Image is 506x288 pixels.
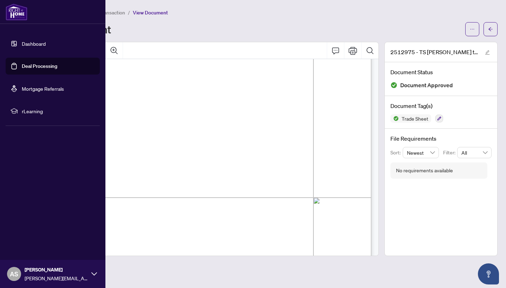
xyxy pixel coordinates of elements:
[22,63,57,69] a: Deal Processing
[128,8,130,17] li: /
[22,40,46,47] a: Dashboard
[461,147,487,158] span: All
[399,116,431,121] span: Trade Sheet
[22,85,64,92] a: Mortgage Referrals
[390,149,403,156] p: Sort:
[87,9,125,16] span: View Transaction
[133,9,168,16] span: View Document
[488,27,493,32] span: arrow-left
[6,4,27,20] img: logo
[485,50,490,55] span: edit
[390,82,397,89] img: Document Status
[25,266,88,274] span: [PERSON_NAME]
[400,81,453,90] span: Document Approved
[22,107,95,115] span: rLearning
[390,102,492,110] h4: Document Tag(s)
[390,134,492,143] h4: File Requirements
[396,167,453,174] div: No requirements available
[407,147,435,158] span: Newest
[478,263,499,284] button: Open asap
[443,149,457,156] p: Filter:
[390,114,399,123] img: Status Icon
[25,274,88,282] span: [PERSON_NAME][EMAIL_ADDRESS][DOMAIN_NAME]
[470,27,475,32] span: ellipsis
[10,269,18,279] span: AS
[390,68,492,76] h4: Document Status
[390,48,478,56] span: 2512975 - TS [PERSON_NAME] to review.pdf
